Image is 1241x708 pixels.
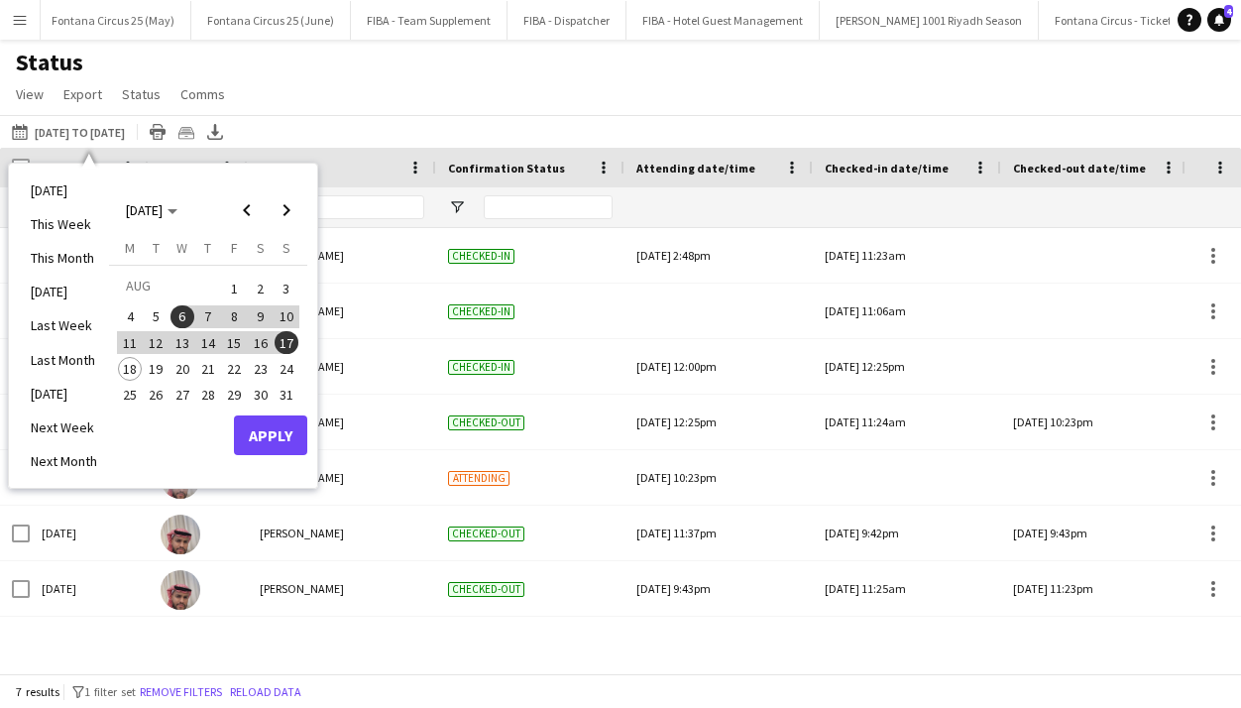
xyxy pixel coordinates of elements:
button: 01-08-2025 [221,273,247,303]
button: 12-08-2025 [143,330,169,356]
button: Fontana Circus 25 (May) [36,1,191,40]
button: Apply [234,415,307,455]
span: 25 [118,383,142,407]
span: 2 [249,275,273,302]
span: Export [63,85,102,103]
button: 27-08-2025 [169,382,195,408]
span: 12 [145,331,169,355]
button: 29-08-2025 [221,382,247,408]
button: 23-08-2025 [247,356,273,382]
span: 6 [170,305,194,329]
button: 30-08-2025 [247,382,273,408]
li: Next Month [19,444,109,478]
span: 7 [196,305,220,329]
span: 29 [222,383,246,407]
div: [DATE] 2:48pm [636,228,801,283]
button: Next month [267,190,306,230]
td: AUG [117,273,221,303]
button: 10-08-2025 [274,303,299,329]
span: Checked-out [448,415,524,430]
button: Reload data [226,681,305,703]
div: [DATE] 9:43pm [1013,506,1178,560]
button: [PERSON_NAME] 1001 Riyadh Season [820,1,1039,40]
span: M [125,239,135,257]
span: 14 [196,331,220,355]
app-action-btn: Crew files as ZIP [174,120,198,144]
button: Open Filter Menu [448,198,466,216]
div: [DATE] 9:42pm [825,506,989,560]
div: [DATE] 11:25am [825,561,989,616]
button: Previous month [227,190,267,230]
span: 3 [275,275,298,302]
button: 06-08-2025 [169,303,195,329]
div: [DATE] 12:25pm [636,395,801,449]
a: 4 [1207,8,1231,32]
span: Checked-in [448,249,514,264]
span: 4 [118,305,142,329]
button: 25-08-2025 [117,382,143,408]
span: Comms [180,85,225,103]
button: 19-08-2025 [143,356,169,382]
span: 8 [222,305,246,329]
span: F [231,239,238,257]
button: 11-08-2025 [117,330,143,356]
li: Next Week [19,411,109,444]
button: FIBA - Hotel Guest Management [626,1,820,40]
button: Remove filters [136,681,226,703]
span: Attending date/time [636,161,755,176]
div: [DATE] 11:37pm [636,506,801,560]
span: 30 [249,383,273,407]
input: Confirmation Status Filter Input [484,195,613,219]
li: Last Week [19,308,109,342]
span: 27 [170,383,194,407]
span: Photo [161,161,194,176]
button: Choose month and year [118,192,185,228]
span: 22 [222,357,246,381]
span: [PERSON_NAME] [260,581,344,596]
div: [DATE] [30,506,149,560]
span: 16 [249,331,273,355]
span: Checked-in [448,304,514,319]
app-action-btn: Export XLSX [203,120,227,144]
span: 10 [275,305,298,329]
a: View [8,81,52,107]
div: [DATE] 10:23pm [636,450,801,505]
button: 18-08-2025 [117,356,143,382]
div: [DATE] 11:23am [825,228,989,283]
span: Name [260,161,291,176]
span: 13 [170,331,194,355]
a: Status [114,81,169,107]
span: Checked-in date/time [825,161,949,176]
a: Export [56,81,110,107]
span: 18 [118,357,142,381]
li: [DATE] [19,174,109,207]
span: Status [122,85,161,103]
span: Checked-out date/time [1013,161,1146,176]
span: Checked-out [448,527,524,541]
span: T [153,239,160,257]
button: 22-08-2025 [221,356,247,382]
button: 26-08-2025 [143,382,169,408]
span: W [176,239,187,257]
button: 05-08-2025 [143,303,169,329]
a: Comms [172,81,233,107]
button: 07-08-2025 [195,303,221,329]
button: 02-08-2025 [247,273,273,303]
span: Date [42,161,69,176]
button: 24-08-2025 [274,356,299,382]
button: 28-08-2025 [195,382,221,408]
span: Checked-out [448,582,524,597]
li: Last Month [19,343,109,377]
span: 26 [145,383,169,407]
span: 1 [222,275,246,302]
span: 9 [249,305,273,329]
span: 31 [275,383,298,407]
span: 1 filter set [84,684,136,699]
span: 19 [145,357,169,381]
img: Badi Alshrif [161,515,200,554]
button: Fontana Circus - Ticket sales [1039,1,1216,40]
span: Attending [448,471,509,486]
button: FIBA - Dispatcher [508,1,626,40]
span: Confirmation Status [448,161,565,176]
button: 14-08-2025 [195,330,221,356]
